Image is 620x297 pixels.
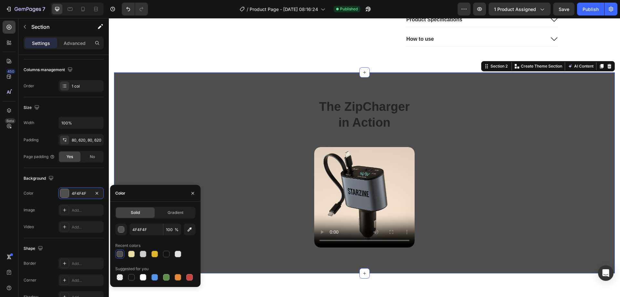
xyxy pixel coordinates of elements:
div: Size [24,103,41,112]
span: Solid [131,210,140,216]
div: Shape [24,244,44,253]
div: Border [24,260,36,266]
span: % [175,227,179,233]
p: How to use [297,18,325,25]
button: 1 product assigned [489,3,551,16]
h2: The ZipCharger in Action [205,80,306,113]
button: Save [553,3,574,16]
div: Page padding [24,154,55,160]
div: 1 col [72,83,102,89]
div: Color [115,190,125,196]
div: Undo/Redo [122,3,148,16]
div: Add... [72,278,102,283]
div: Suggested for you [115,266,149,272]
iframe: Design area [109,18,620,297]
div: Open Intercom Messenger [598,265,614,281]
input: Eg: FFFFFF [129,224,163,235]
div: Recent colors [115,243,140,249]
div: Add... [72,261,102,267]
input: Auto [59,117,103,129]
div: Add... [72,224,102,230]
span: Yes [67,154,73,160]
div: Columns management [24,66,74,74]
span: Gradient [168,210,183,216]
p: Create Theme Section [412,45,453,51]
div: Corner [24,277,36,283]
p: 7 [42,5,45,13]
div: 4F4F4F [72,191,90,196]
div: Section 2 [380,45,400,51]
div: Width [24,120,34,126]
div: Image [24,207,35,213]
div: Color [24,190,34,196]
video: Video [205,129,306,229]
p: Settings [32,40,50,47]
span: No [90,154,95,160]
div: Padding [24,137,38,143]
span: 1 product assigned [494,6,536,13]
div: Video [24,224,34,230]
div: Add... [72,207,102,213]
button: AI Content [458,44,486,52]
p: Advanced [64,40,86,47]
div: Background [24,174,55,183]
span: Save [559,6,569,12]
div: Order [24,83,34,89]
div: 450 [6,69,15,74]
p: Section [31,23,84,31]
span: Published [340,6,358,12]
span: Product Page - [DATE] 08:16:24 [250,6,318,13]
div: Publish [583,6,599,13]
span: / [247,6,248,13]
div: 80, 620, 80, 620 [72,137,102,143]
button: Publish [577,3,604,16]
div: Beta [5,118,15,123]
button: 7 [3,3,48,16]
